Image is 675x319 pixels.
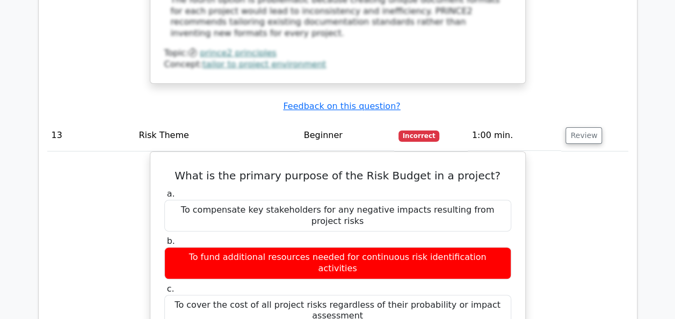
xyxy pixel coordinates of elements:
[398,130,440,141] span: Incorrect
[300,120,394,151] td: Beginner
[202,59,326,69] a: tailor to project environment
[200,48,277,58] a: prince2 principles
[167,189,175,199] span: a.
[167,284,175,294] span: c.
[47,120,135,151] td: 13
[164,200,511,232] div: To compensate key stakeholders for any negative impacts resulting from project risks
[468,120,562,151] td: 1:00 min.
[164,59,511,70] div: Concept:
[163,169,512,182] h5: What is the primary purpose of the Risk Budget in a project?
[134,120,299,151] td: Risk Theme
[283,101,400,111] a: Feedback on this question?
[565,127,602,144] button: Review
[164,247,511,279] div: To fund additional resources needed for continuous risk identification activities
[167,236,175,246] span: b.
[164,48,511,59] div: Topic:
